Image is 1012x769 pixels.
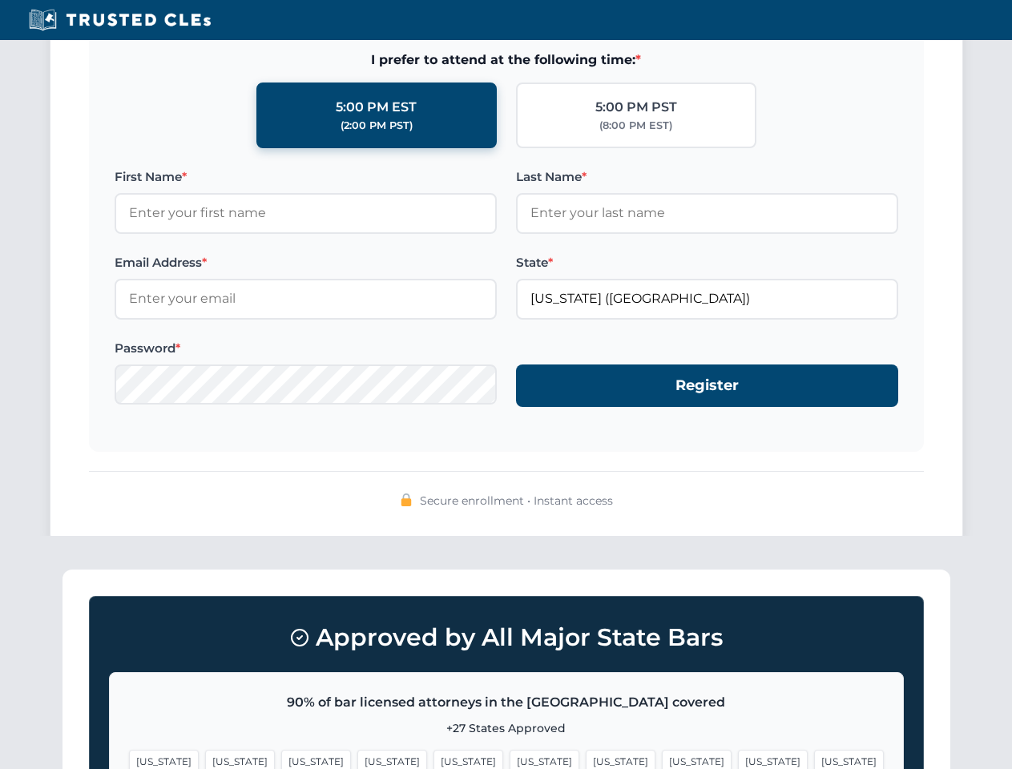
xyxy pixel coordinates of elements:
[129,719,884,737] p: +27 States Approved
[109,616,904,659] h3: Approved by All Major State Bars
[336,97,417,118] div: 5:00 PM EST
[115,50,898,70] span: I prefer to attend at the following time:
[115,167,497,187] label: First Name
[400,493,413,506] img: 🔒
[516,279,898,319] input: Florida (FL)
[24,8,216,32] img: Trusted CLEs
[420,492,613,509] span: Secure enrollment • Instant access
[516,253,898,272] label: State
[129,692,884,713] p: 90% of bar licensed attorneys in the [GEOGRAPHIC_DATA] covered
[115,253,497,272] label: Email Address
[115,279,497,319] input: Enter your email
[599,118,672,134] div: (8:00 PM EST)
[516,193,898,233] input: Enter your last name
[115,193,497,233] input: Enter your first name
[595,97,677,118] div: 5:00 PM PST
[115,339,497,358] label: Password
[516,167,898,187] label: Last Name
[341,118,413,134] div: (2:00 PM PST)
[516,364,898,407] button: Register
